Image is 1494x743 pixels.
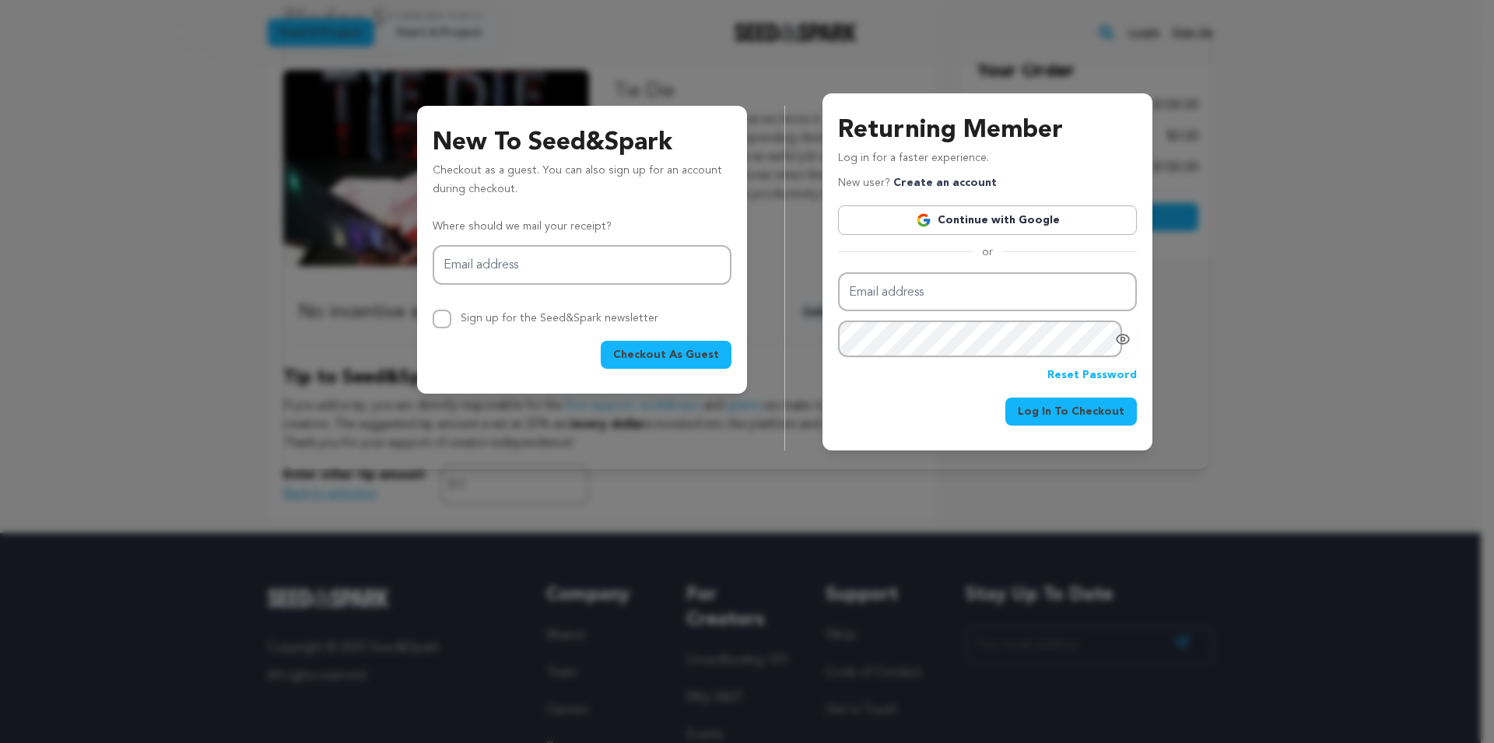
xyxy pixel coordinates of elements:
button: Log In To Checkout [1005,398,1137,426]
span: or [973,244,1002,260]
p: Where should we mail your receipt? [433,218,731,237]
h3: Returning Member [838,112,1137,149]
span: Log In To Checkout [1018,404,1124,419]
input: Email address [838,272,1137,312]
p: New user? [838,174,997,193]
a: Continue with Google [838,205,1137,235]
a: Show password as plain text. Warning: this will display your password on the screen. [1115,331,1131,347]
a: Create an account [893,177,997,188]
label: Sign up for the Seed&Spark newsletter [461,313,658,324]
input: Email address [433,245,731,285]
img: Google logo [916,212,931,228]
button: Checkout As Guest [601,341,731,369]
p: Checkout as a guest. You can also sign up for an account during checkout. [433,162,731,205]
p: Log in for a faster experience. [838,149,1137,174]
span: Checkout As Guest [613,347,719,363]
h3: New To Seed&Spark [433,124,731,162]
a: Reset Password [1047,366,1137,385]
